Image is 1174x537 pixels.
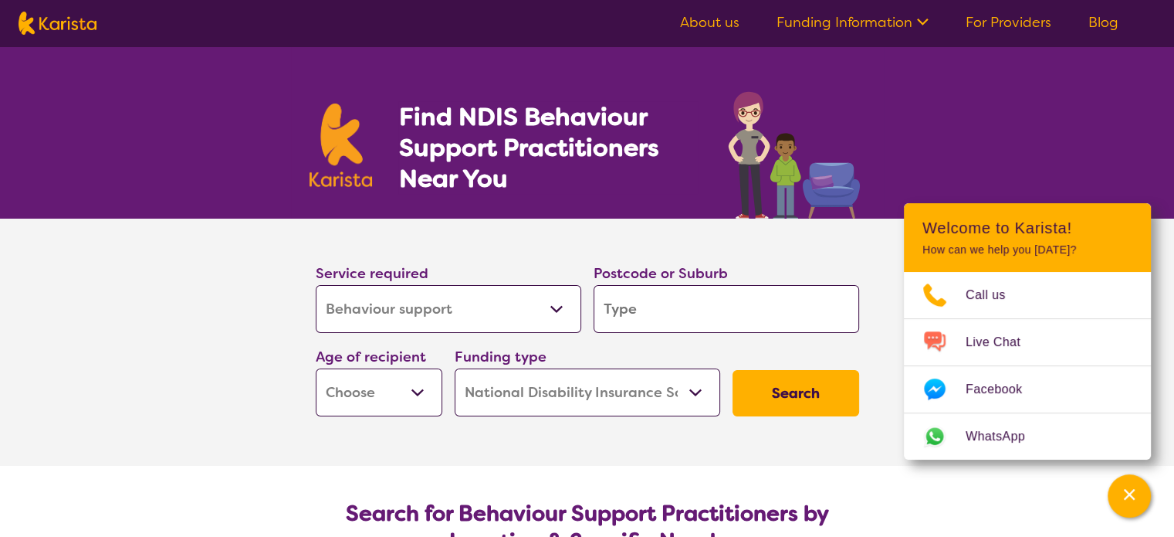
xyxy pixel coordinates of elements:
[922,243,1132,257] p: How can we help you [DATE]?
[904,272,1151,460] ul: Choose channel
[594,285,859,333] input: Type
[966,13,1051,32] a: For Providers
[19,12,96,35] img: Karista logo
[316,348,426,366] label: Age of recipient
[966,425,1044,448] span: WhatsApp
[966,378,1040,401] span: Facebook
[724,83,865,219] img: behaviour-support
[455,348,546,366] label: Funding type
[594,264,728,283] label: Postcode or Suburb
[922,219,1132,237] h2: Welcome to Karista!
[732,370,859,416] button: Search
[316,264,428,283] label: Service required
[398,101,697,194] h1: Find NDIS Behaviour Support Practitioners Near You
[904,203,1151,460] div: Channel Menu
[310,104,373,187] img: Karista logo
[904,413,1151,460] a: Web link opens in a new tab.
[966,331,1039,354] span: Live Chat
[680,13,739,32] a: About us
[776,13,929,32] a: Funding Information
[1088,13,1118,32] a: Blog
[1108,474,1151,518] button: Channel Menu
[966,284,1024,307] span: Call us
